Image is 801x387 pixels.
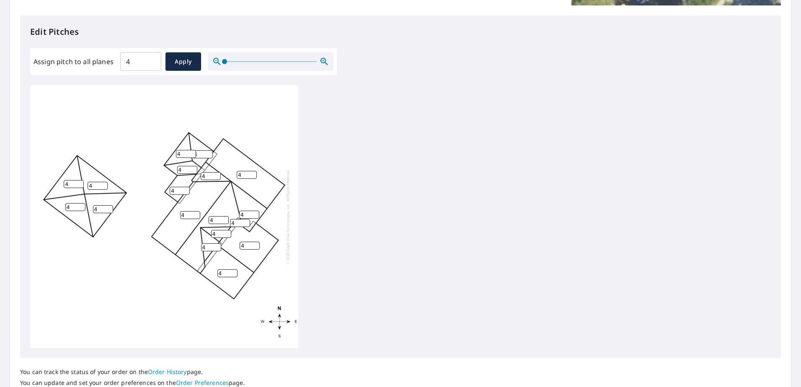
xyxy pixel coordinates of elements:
input: 00.0 [120,50,161,73]
p: You can track the status of your order on the page. [20,368,245,376]
p: Edit Pitches [30,26,771,38]
a: Order Preferences [176,379,229,387]
label: Assign pitch to all planes [34,57,114,67]
button: Apply [165,52,201,71]
a: Order History [148,368,187,376]
p: You can update and set your order preferences on the page. [20,379,245,387]
span: Apply [172,57,194,67]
